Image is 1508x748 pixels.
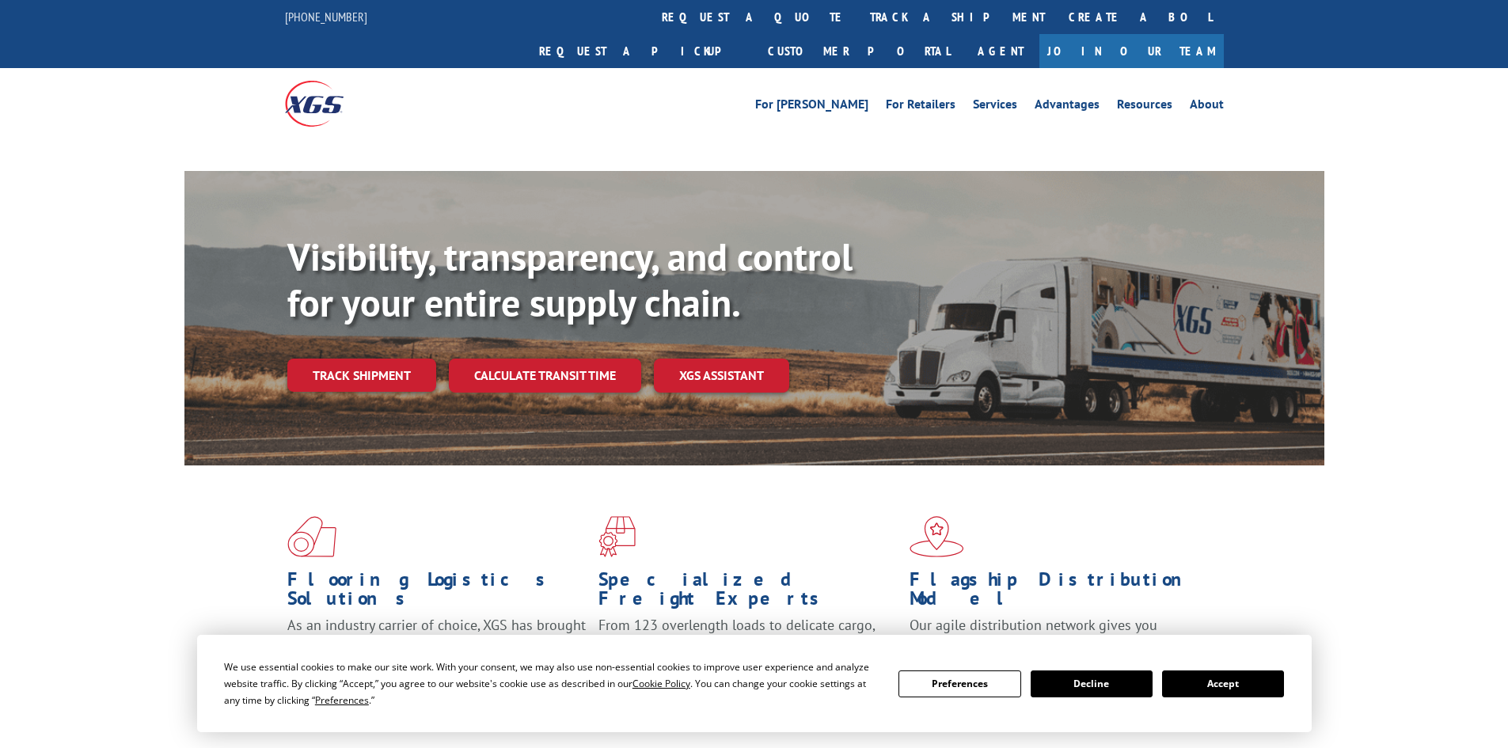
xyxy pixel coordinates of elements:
a: For Retailers [886,98,955,116]
div: Cookie Consent Prompt [197,635,1312,732]
div: We use essential cookies to make our site work. With your consent, we may also use non-essential ... [224,659,879,708]
a: Join Our Team [1039,34,1224,68]
a: Request a pickup [527,34,756,68]
a: Resources [1117,98,1172,116]
a: Advantages [1035,98,1100,116]
a: Calculate transit time [449,359,641,393]
img: xgs-icon-total-supply-chain-intelligence-red [287,516,336,557]
button: Preferences [898,670,1020,697]
span: As an industry carrier of choice, XGS has brought innovation and dedication to flooring logistics... [287,616,586,672]
b: Visibility, transparency, and control for your entire supply chain. [287,232,853,327]
a: Track shipment [287,359,436,392]
span: Our agile distribution network gives you nationwide inventory management on demand. [910,616,1201,653]
button: Accept [1162,670,1284,697]
a: Agent [962,34,1039,68]
a: Customer Portal [756,34,962,68]
span: Cookie Policy [632,677,690,690]
a: For [PERSON_NAME] [755,98,868,116]
h1: Flagship Distribution Model [910,570,1209,616]
h1: Flooring Logistics Solutions [287,570,587,616]
button: Decline [1031,670,1153,697]
p: From 123 overlength loads to delicate cargo, our experienced staff knows the best way to move you... [598,616,898,686]
img: xgs-icon-flagship-distribution-model-red [910,516,964,557]
a: [PHONE_NUMBER] [285,9,367,25]
a: Services [973,98,1017,116]
a: About [1190,98,1224,116]
img: xgs-icon-focused-on-flooring-red [598,516,636,557]
h1: Specialized Freight Experts [598,570,898,616]
span: Preferences [315,693,369,707]
a: XGS ASSISTANT [654,359,789,393]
